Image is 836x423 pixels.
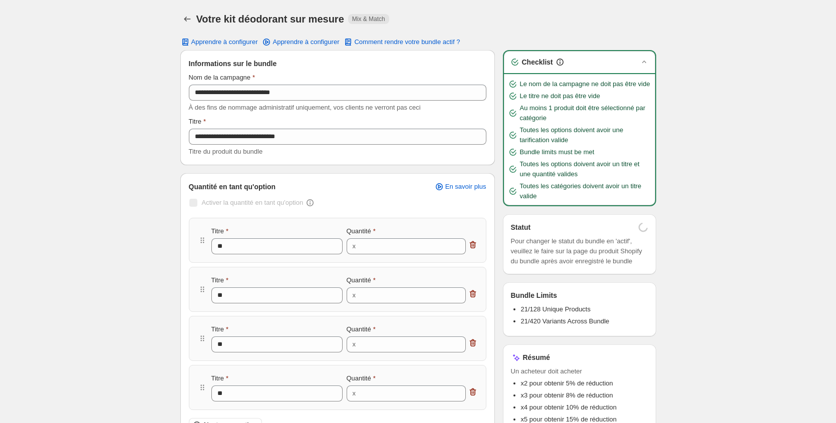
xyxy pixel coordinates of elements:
[337,35,466,49] button: Comment rendre votre bundle actif ?
[511,222,531,232] h3: Statut
[520,103,651,123] span: Au moins 1 produit doit être sélectionné par catégorie
[511,290,558,300] h3: Bundle Limits
[189,73,255,83] label: Nom de la campagne
[347,324,376,334] label: Quantité
[202,199,304,206] span: Activer la quantité en tant qu'option
[352,15,385,23] span: Mix & Match
[511,366,648,376] span: Un acheteur doit acheter
[347,226,376,236] label: Quantité
[272,38,339,46] span: Apprendre à configurer
[520,91,600,101] span: Le titre ne doit pas être vide
[174,35,264,49] button: Apprendre à configurer
[255,35,345,49] a: Apprendre à configurer
[211,324,229,334] label: Titre
[211,226,229,236] label: Titre
[196,13,344,25] h1: Votre kit déodorant sur mesure
[521,402,648,412] li: x4 pour obtenir 10% de réduction
[354,38,460,46] span: Comment rendre votre bundle actif ?
[428,180,492,194] a: En savoir plus
[353,290,356,300] div: x
[353,339,356,349] div: x
[347,373,376,383] label: Quantité
[180,12,194,26] button: Back
[211,275,229,285] label: Titre
[522,57,553,67] h3: Checklist
[189,182,276,192] span: Quantité en tant qu'option
[189,148,263,155] span: Titre du produit du bundle
[520,125,651,145] span: Toutes les options doivent avoir une tarification valide
[189,104,421,111] span: À des fins de nommage administratif uniquement, vos clients ne verront pas ceci
[520,159,651,179] span: Toutes les options doivent avoir un titre et une quantité valides
[189,117,206,127] label: Titre
[521,390,648,400] li: x3 pour obtenir 8% de réduction
[353,241,356,251] div: x
[347,275,376,285] label: Quantité
[520,79,650,89] span: Le nom de la campagne ne doit pas être vide
[520,147,595,157] span: Bundle limits must be met
[523,352,550,362] h3: Résumé
[521,305,591,313] span: 21/128 Unique Products
[353,388,356,398] div: x
[211,373,229,383] label: Titre
[445,183,486,191] span: En savoir plus
[521,378,648,388] li: x2 pour obtenir 5% de réduction
[189,59,277,69] span: Informations sur le bundle
[521,317,610,325] span: 21/420 Variants Across Bundle
[191,38,258,46] span: Apprendre à configurer
[520,181,651,201] span: Toutes les catégories doivent avoir un titre valide
[511,236,648,266] span: Pour changer le statut du bundle en 'actif', veuillez le faire sur la page du produit Shopify du ...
